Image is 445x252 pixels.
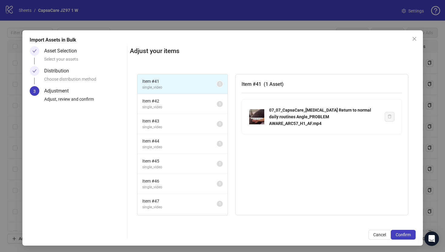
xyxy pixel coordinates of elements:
[142,144,217,150] span: single_video
[142,118,217,124] span: Item # 43
[219,102,221,106] span: 1
[217,161,223,167] sup: 1
[242,80,402,88] h3: Item # 41
[142,158,217,164] span: Item # 45
[219,142,221,146] span: 1
[219,162,221,166] span: 1
[264,81,284,87] span: ( 1 Asset )
[44,96,125,106] div: Adjust, review and confirm
[44,46,82,56] div: Asset Selection
[373,232,386,237] span: Cancel
[142,138,217,144] span: Item # 44
[142,124,217,130] span: single_video
[142,184,217,190] span: single_video
[385,112,394,122] button: Delete
[219,182,221,186] span: 1
[217,181,223,187] sup: 1
[396,232,411,237] span: Confirm
[217,201,223,207] sup: 1
[33,89,36,94] span: 3
[142,98,217,104] span: Item # 42
[219,202,221,206] span: 1
[142,164,217,170] span: single_video
[412,36,417,41] span: close
[217,141,223,147] sup: 1
[217,121,223,127] sup: 1
[32,49,37,53] span: check
[44,76,125,86] div: Choose distribution method
[217,81,223,87] sup: 1
[217,101,223,107] sup: 1
[142,204,217,210] span: single_video
[424,231,439,246] div: Open Intercom Messenger
[219,122,221,126] span: 1
[130,46,416,56] h2: Adjust your items
[44,86,74,96] div: Adjustment
[391,230,416,240] button: Confirm
[142,198,217,204] span: Item # 47
[269,107,380,127] div: 07_07_CapsaCare_[MEDICAL_DATA] Return to normal daily routines Angle_PROBLEM AWARE_ARC57_H1_AF.mp4
[249,109,264,124] img: 07_07_CapsaCare_SCIATICA Return to normal daily routines Angle_PROBLEM AWARE_ARC57_H1_AF.mp4
[142,85,217,90] span: single_video
[44,66,74,76] div: Distribution
[142,178,217,184] span: Item # 46
[410,34,419,44] button: Close
[30,36,416,44] div: Import Assets in Bulk
[32,69,37,73] span: check
[368,230,391,240] button: Cancel
[142,78,217,85] span: Item # 41
[142,104,217,110] span: single_video
[44,56,125,66] div: Select your assets
[219,82,221,86] span: 1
